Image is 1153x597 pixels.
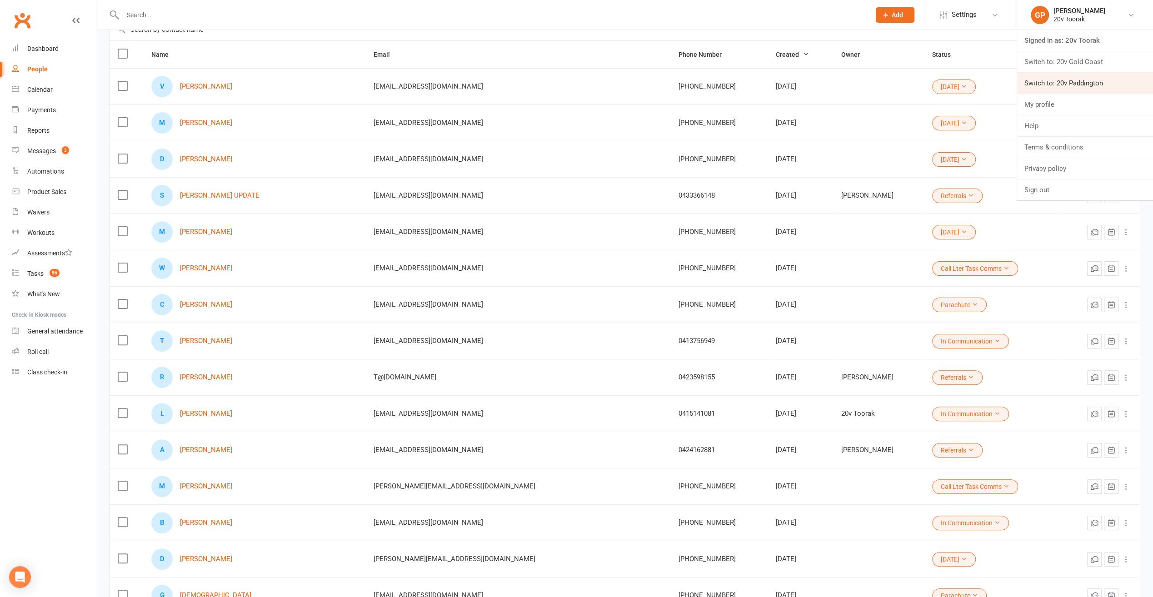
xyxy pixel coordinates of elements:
[841,51,870,58] span: Owner
[27,188,66,195] div: Product Sales
[151,548,173,570] div: Danny
[892,11,903,19] span: Add
[151,294,173,315] div: Chris
[180,301,232,308] a: [PERSON_NAME]
[776,192,825,199] div: [DATE]
[151,185,173,206] div: Samuel
[180,119,232,127] a: [PERSON_NAME]
[12,362,96,383] a: Class kiosk mode
[678,228,759,236] div: [PHONE_NUMBER]
[27,45,59,52] div: Dashboard
[180,192,260,199] a: [PERSON_NAME] UPDATE
[678,119,759,127] div: [PHONE_NUMBER]
[678,373,759,381] div: 0423598155
[932,479,1018,494] button: Call Lter Task Comms
[1017,51,1153,72] a: Switch to: 20v Gold Coast
[678,446,759,454] div: 0424162881
[776,83,825,90] div: [DATE]
[841,410,916,418] div: 20v Toorak
[932,298,987,312] button: Parachute
[373,259,483,277] span: [EMAIL_ADDRESS][DOMAIN_NAME]
[932,552,976,567] button: [DATE]
[932,370,983,385] button: Referrals
[12,202,96,223] a: Waivers
[27,209,50,216] div: Waivers
[180,483,232,490] a: [PERSON_NAME]
[27,86,53,93] div: Calendar
[373,514,483,531] span: [EMAIL_ADDRESS][DOMAIN_NAME]
[151,221,173,243] div: Mark
[1017,158,1153,179] a: Privacy policy
[932,116,976,130] button: [DATE]
[12,243,96,264] a: Assessments
[151,476,173,497] div: Michael
[776,337,825,345] div: [DATE]
[932,152,976,167] button: [DATE]
[841,192,916,199] div: [PERSON_NAME]
[27,229,55,236] div: Workouts
[12,264,96,284] a: Tasks 56
[932,51,961,58] span: Status
[776,519,825,527] div: [DATE]
[678,155,759,163] div: [PHONE_NUMBER]
[932,443,983,458] button: Referrals
[678,519,759,527] div: [PHONE_NUMBER]
[180,337,232,345] a: [PERSON_NAME]
[62,146,69,154] span: 3
[180,155,232,163] a: [PERSON_NAME]
[932,261,1018,276] button: Call Lter Task Comms
[151,330,173,352] div: Thanh
[151,149,173,170] div: Dene
[373,187,483,204] span: [EMAIL_ADDRESS][DOMAIN_NAME]
[1017,115,1153,136] a: Help
[776,410,825,418] div: [DATE]
[151,51,179,58] span: Name
[180,519,232,527] a: [PERSON_NAME]
[11,9,34,32] a: Clubworx
[151,512,173,533] div: Brigid
[932,49,961,60] button: Status
[180,446,232,454] a: [PERSON_NAME]
[180,264,232,272] a: [PERSON_NAME]
[12,321,96,342] a: General attendance kiosk mode
[373,150,483,168] span: [EMAIL_ADDRESS][DOMAIN_NAME]
[776,446,825,454] div: [DATE]
[27,65,48,73] div: People
[932,516,1009,530] button: In Communication
[932,225,976,239] button: [DATE]
[373,441,483,458] span: [EMAIL_ADDRESS][DOMAIN_NAME]
[12,80,96,100] a: Calendar
[678,192,759,199] div: 0433366148
[12,100,96,120] a: Payments
[373,478,535,495] span: [PERSON_NAME][EMAIL_ADDRESS][DOMAIN_NAME]
[12,141,96,161] a: Messages 3
[151,112,173,134] div: Michelle
[180,410,232,418] a: [PERSON_NAME]
[27,348,49,355] div: Roll call
[12,120,96,141] a: Reports
[1053,15,1105,23] div: 20v Toorak
[776,155,825,163] div: [DATE]
[678,83,759,90] div: [PHONE_NUMBER]
[373,296,483,313] span: [EMAIL_ADDRESS][DOMAIN_NAME]
[1053,7,1105,15] div: [PERSON_NAME]
[151,403,173,424] div: Lulu
[373,51,399,58] span: Email
[27,270,44,277] div: Tasks
[776,555,825,563] div: [DATE]
[27,127,50,134] div: Reports
[841,373,916,381] div: [PERSON_NAME]
[373,405,483,422] span: [EMAIL_ADDRESS][DOMAIN_NAME]
[12,39,96,59] a: Dashboard
[678,483,759,490] div: [PHONE_NUMBER]
[27,249,72,257] div: Assessments
[9,566,31,588] div: Open Intercom Messenger
[12,182,96,202] a: Product Sales
[151,367,173,388] div: Rosanna
[50,269,60,277] span: 56
[876,7,914,23] button: Add
[952,5,977,25] span: Settings
[776,264,825,272] div: [DATE]
[12,161,96,182] a: Automations
[841,446,916,454] div: [PERSON_NAME]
